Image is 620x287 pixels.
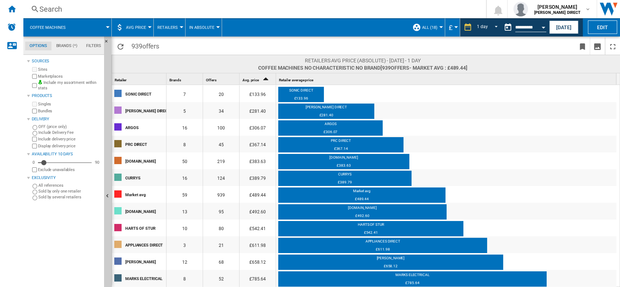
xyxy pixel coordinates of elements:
label: OFF (price only) [38,124,101,129]
div: 939 [203,186,239,203]
div: £489.44 [278,197,445,204]
input: Include my assortment within stats [32,81,37,90]
button: Reload [113,38,128,55]
span: Coffee machines [30,25,66,30]
md-menu: Currency [445,18,460,36]
div: £281.40 [278,113,374,120]
div: 21 [203,236,239,253]
input: Sites [32,67,37,72]
div: Offers Sort None [204,73,239,85]
md-tab-item: Options [25,42,51,50]
input: All references [32,184,37,189]
span: Coffee machines No characteristic No brand [258,64,467,71]
div: HARTS OF STUR [125,220,166,236]
input: Marketplaces [32,74,37,79]
div: £658.12 [240,253,276,270]
label: Include delivery price [38,136,101,142]
div: [PERSON_NAME] [125,254,166,269]
div: Delivery [32,116,101,122]
button: £ [449,18,456,36]
md-select: REPORTS.WIZARD.STEPS.REPORT.STEPS.REPORT_OPTIONS.PERIOD: 1 day [476,22,501,34]
span: £ [449,24,452,31]
div: 5 [167,102,203,119]
div: APPLIANCES DIRECT [125,237,166,252]
input: Sold by only one retailer [32,190,37,194]
div: PRC DIRECT [278,138,403,146]
div: Market avg [278,189,445,196]
div: £611.98 [278,247,487,254]
div: 80 [203,220,239,236]
label: Sold by only one retailer [38,189,101,194]
button: Bookmark this report [575,38,590,55]
input: Display delivery price [32,144,37,148]
div: SONIC DIRECT [278,88,324,95]
label: Include my assortment within stats [38,80,101,91]
span: Retailer [115,78,127,82]
div: £383.63 [278,163,409,170]
button: Maximize [605,38,620,55]
div: [DOMAIN_NAME] [278,205,447,213]
div: £542.41 [278,230,463,237]
input: Display delivery price [32,167,37,172]
div: [PERSON_NAME] DIRECT [125,103,166,118]
div: In Absolute [189,18,218,36]
button: Edit [588,20,617,34]
div: Availability 10 Days [32,151,101,157]
div: 219 [203,152,239,169]
div: 7 [167,85,203,102]
button: Hide [104,36,113,50]
div: 45 [203,136,239,152]
div: Sort None [278,73,616,85]
div: CURRYS [278,172,412,179]
span: Avg. price [242,78,259,82]
div: 100 [203,119,239,136]
button: ALL (18) [422,18,441,36]
div: ARGOS [278,121,383,129]
div: Search [39,4,467,14]
img: profile.jpg [513,2,528,16]
div: [DOMAIN_NAME] [125,153,166,168]
div: 10 [167,220,203,236]
div: This report is based on a date in the past. [501,18,548,36]
div: £389.79 [278,180,412,187]
div: £658.12 [278,264,503,271]
div: [DOMAIN_NAME] [125,203,166,219]
label: Exclude unavailables [38,167,101,172]
div: CURRYS [125,170,166,185]
label: Sold by several retailers [38,194,101,200]
div: HARTS OF STUR [278,222,463,229]
div: 34 [203,102,239,119]
span: 939 [128,38,163,53]
input: Sold by several retailers [32,195,37,200]
span: Retailers [157,25,178,30]
div: Avg. price Sort Ascending [241,73,276,85]
div: 1 day [477,24,488,29]
b: [PERSON_NAME] DIRECT [534,10,581,15]
div: Retailer Sort None [113,73,166,85]
div: £492.60 [278,213,447,221]
div: 90 [93,160,101,165]
div: 20 [203,85,239,102]
input: Singles [32,102,37,106]
div: £611.98 [240,236,276,253]
div: £306.07 [240,119,276,136]
md-tab-item: Brands (*) [51,42,82,50]
div: Sort Ascending [241,73,276,85]
div: £542.41 [240,220,276,236]
div: Sources [32,58,101,64]
md-slider: Availability [38,159,92,166]
input: Include delivery price [32,137,37,141]
button: [DATE] [549,20,578,34]
span: ALL (18) [422,25,437,30]
span: [PERSON_NAME] [534,3,581,11]
input: Include Delivery Fee [32,131,37,136]
label: Sites [38,67,101,72]
div: 8 [167,136,203,152]
input: Bundles [32,109,37,113]
div: 124 [203,169,239,186]
div: [PERSON_NAME] DIRECT [278,105,374,112]
div: £489.44 [240,186,276,203]
div: ALL (18) [412,18,441,36]
div: £383.63 [240,152,276,169]
div: Sort None [113,73,166,85]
